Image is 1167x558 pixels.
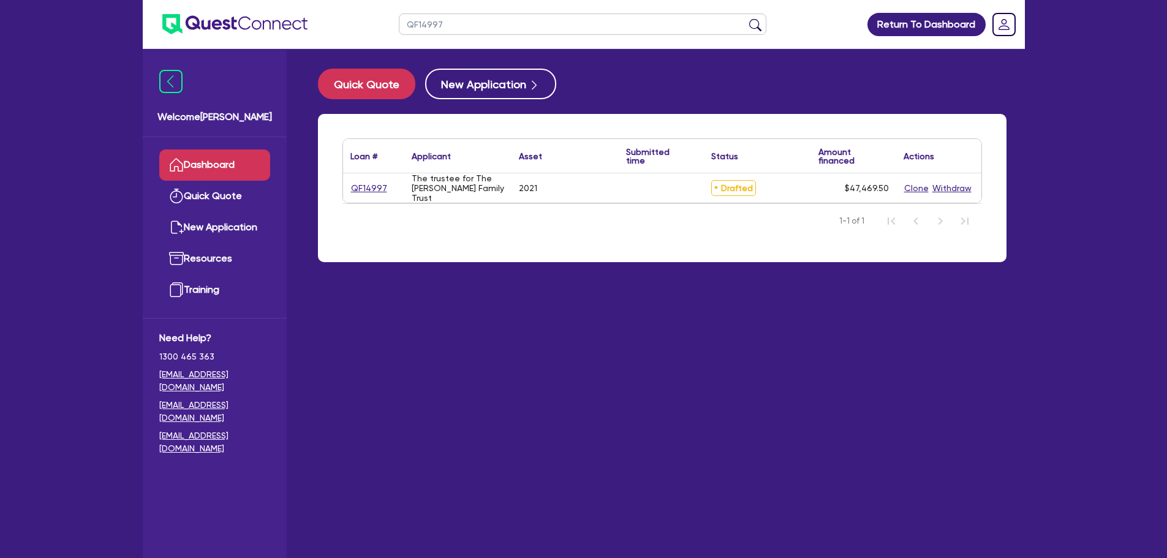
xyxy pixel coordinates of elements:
button: First Page [879,209,904,233]
button: Withdraw [932,181,972,195]
a: Return To Dashboard [867,13,986,36]
div: Amount financed [818,148,889,165]
img: resources [169,251,184,266]
img: new-application [169,220,184,235]
a: Dashboard [159,149,270,181]
div: Actions [904,152,934,160]
button: Next Page [928,209,953,233]
div: Asset [519,152,542,160]
button: New Application [425,69,556,99]
a: [EMAIL_ADDRESS][DOMAIN_NAME] [159,429,270,455]
span: Welcome [PERSON_NAME] [157,110,272,124]
span: 1-1 of 1 [839,215,864,227]
div: Applicant [412,152,451,160]
a: Resources [159,243,270,274]
a: New Application [159,212,270,243]
span: Drafted [711,180,756,196]
button: Clone [904,181,929,195]
div: Submitted time [626,148,685,165]
a: Quick Quote [159,181,270,212]
div: Loan # [350,152,377,160]
button: Quick Quote [318,69,415,99]
button: Previous Page [904,209,928,233]
a: Dropdown toggle [988,9,1020,40]
span: 1300 465 363 [159,350,270,363]
a: Training [159,274,270,306]
span: $47,469.50 [845,183,889,193]
img: icon-menu-close [159,70,183,93]
button: Last Page [953,209,977,233]
input: Search by name, application ID or mobile number... [399,13,766,35]
div: Status [711,152,738,160]
a: QF14997 [350,181,388,195]
a: Quick Quote [318,69,425,99]
div: The trustee for The [PERSON_NAME] Family Trust [412,173,504,203]
span: Need Help? [159,331,270,345]
img: training [169,282,184,297]
a: [EMAIL_ADDRESS][DOMAIN_NAME] [159,399,270,424]
img: quest-connect-logo-blue [162,14,308,34]
div: 2021 [519,183,537,193]
a: [EMAIL_ADDRESS][DOMAIN_NAME] [159,368,270,394]
img: quick-quote [169,189,184,203]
